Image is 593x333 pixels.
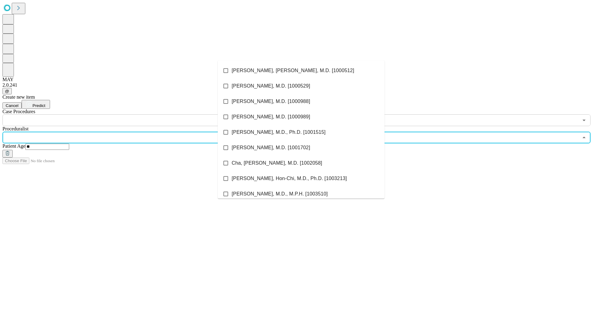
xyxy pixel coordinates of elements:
[2,88,12,94] button: @
[2,102,22,109] button: Cancel
[5,89,9,93] span: @
[2,94,35,100] span: Create new item
[32,103,45,108] span: Predict
[232,67,354,74] span: [PERSON_NAME], [PERSON_NAME], M.D. [1000512]
[232,82,310,90] span: [PERSON_NAME], M.D. [1000529]
[2,143,25,149] span: Patient Age
[2,82,591,88] div: 2.0.241
[2,126,28,131] span: Proceduralist
[232,190,328,198] span: [PERSON_NAME], M.D., M.P.H. [1003510]
[2,77,591,82] div: MAY
[232,98,310,105] span: [PERSON_NAME], M.D. [1000988]
[2,109,35,114] span: Scheduled Procedure
[580,133,588,142] button: Close
[232,159,322,167] span: Cha, [PERSON_NAME], M.D. [1002058]
[580,116,588,125] button: Open
[232,129,326,136] span: [PERSON_NAME], M.D., Ph.D. [1001515]
[6,103,19,108] span: Cancel
[22,100,50,109] button: Predict
[232,175,347,182] span: [PERSON_NAME], Hon-Chi, M.D., Ph.D. [1003213]
[232,113,310,121] span: [PERSON_NAME], M.D. [1000989]
[232,144,310,151] span: [PERSON_NAME], M.D. [1001702]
